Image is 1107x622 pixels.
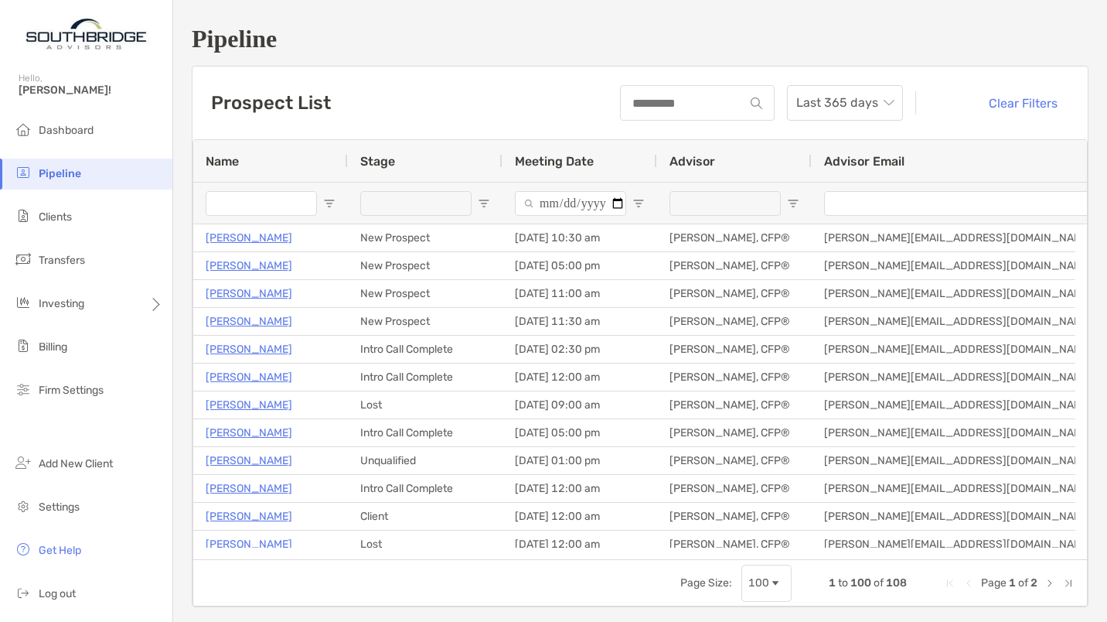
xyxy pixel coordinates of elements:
[657,308,812,335] div: [PERSON_NAME], CFP®
[39,297,84,310] span: Investing
[14,207,32,225] img: clients icon
[39,457,113,470] span: Add New Client
[829,576,836,590] span: 1
[348,224,502,251] div: New Prospect
[657,280,812,307] div: [PERSON_NAME], CFP®
[206,479,292,498] a: [PERSON_NAME]
[502,503,657,530] div: [DATE] 12:00 am
[206,395,292,415] a: [PERSON_NAME]
[14,540,32,559] img: get-help icon
[680,576,732,590] div: Page Size:
[657,419,812,446] div: [PERSON_NAME], CFP®
[850,576,871,590] span: 100
[39,254,85,267] span: Transfers
[348,252,502,279] div: New Prospect
[206,367,292,387] a: [PERSON_NAME]
[14,250,32,268] img: transfers icon
[348,531,502,558] div: Lost
[39,210,72,224] span: Clients
[348,447,502,474] div: Unqualified
[14,163,32,182] img: pipeline icon
[502,475,657,502] div: [DATE] 12:00 am
[206,423,292,443] a: [PERSON_NAME]
[348,419,502,446] div: Intro Call Complete
[360,154,395,169] span: Stage
[348,475,502,502] div: Intro Call Complete
[1062,577,1075,590] div: Last Page
[1018,576,1028,590] span: of
[14,120,32,138] img: dashboard icon
[502,364,657,391] div: [DATE] 12:00 am
[838,576,848,590] span: to
[206,228,292,248] a: [PERSON_NAME]
[192,25,1088,53] h1: Pipeline
[657,531,812,558] div: [PERSON_NAME], CFP®
[211,92,331,114] h3: Prospect List
[206,340,292,359] a: [PERSON_NAME]
[348,308,502,335] div: New Prospect
[206,312,292,331] a: [PERSON_NAME]
[39,384,104,397] span: Firm Settings
[206,507,292,526] a: [PERSON_NAME]
[39,587,76,600] span: Log out
[502,308,657,335] div: [DATE] 11:30 am
[657,252,812,279] div: [PERSON_NAME], CFP®
[741,565,792,602] div: Page Size
[886,576,907,590] span: 108
[944,577,956,590] div: First Page
[323,197,336,210] button: Open Filter Menu
[657,503,812,530] div: [PERSON_NAME], CFP®
[962,577,975,590] div: Previous Page
[348,364,502,391] div: Intro Call Complete
[669,154,715,169] span: Advisor
[657,475,812,502] div: [PERSON_NAME], CFP®
[657,336,812,363] div: [PERSON_NAME], CFP®
[502,447,657,474] div: [DATE] 01:00 pm
[39,167,81,180] span: Pipeline
[14,380,32,398] img: firm-settings icon
[206,154,239,169] span: Name
[515,191,626,216] input: Meeting Date Filter Input
[19,6,154,62] img: Zoe Logo
[206,535,292,554] p: [PERSON_NAME]
[1009,576,1016,590] span: 1
[502,252,657,279] div: [DATE] 05:00 pm
[478,197,490,210] button: Open Filter Menu
[206,451,292,470] a: [PERSON_NAME]
[14,453,32,472] img: add_new_client icon
[39,501,80,514] span: Settings
[502,224,657,251] div: [DATE] 10:30 am
[1044,577,1056,590] div: Next Page
[206,256,292,275] p: [PERSON_NAME]
[787,197,799,210] button: Open Filter Menu
[348,503,502,530] div: Client
[19,84,163,97] span: [PERSON_NAME]!
[39,340,67,354] span: Billing
[515,154,594,169] span: Meeting Date
[502,419,657,446] div: [DATE] 05:00 pm
[824,154,904,169] span: Advisor Email
[206,284,292,303] a: [PERSON_NAME]
[14,337,32,355] img: billing icon
[981,576,1007,590] span: Page
[796,86,894,120] span: Last 365 days
[39,544,81,557] span: Get Help
[39,124,94,137] span: Dashboard
[14,497,32,515] img: settings icon
[748,576,769,590] div: 100
[502,280,657,307] div: [DATE] 11:00 am
[502,336,657,363] div: [DATE] 02:30 pm
[657,447,812,474] div: [PERSON_NAME], CFP®
[965,86,1069,120] button: Clear Filters
[206,191,317,216] input: Name Filter Input
[348,391,502,419] div: Lost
